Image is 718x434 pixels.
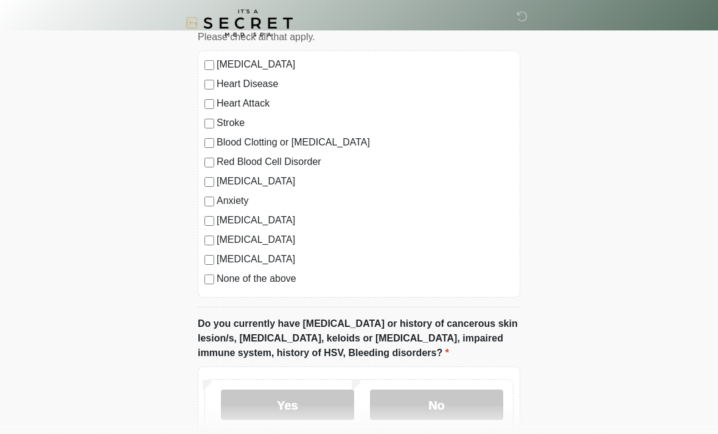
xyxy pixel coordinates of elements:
label: Red Blood Cell Disorder [217,155,514,169]
label: Anxiety [217,194,514,208]
input: [MEDICAL_DATA] [204,236,214,245]
input: None of the above [204,275,214,284]
label: Heart Attack [217,96,514,111]
input: [MEDICAL_DATA] [204,60,214,70]
input: Heart Disease [204,80,214,89]
label: Blood Clotting or [MEDICAL_DATA] [217,135,514,150]
label: [MEDICAL_DATA] [217,174,514,189]
input: Blood Clotting or [MEDICAL_DATA] [204,138,214,148]
label: No [370,390,503,420]
input: Heart Attack [204,99,214,109]
input: [MEDICAL_DATA] [204,177,214,187]
label: Do you currently have [MEDICAL_DATA] or history of cancerous skin lesion/s, [MEDICAL_DATA], keloi... [198,317,520,360]
input: Red Blood Cell Disorder [204,158,214,167]
input: Anxiety [204,197,214,206]
input: [MEDICAL_DATA] [204,255,214,265]
label: None of the above [217,271,514,286]
label: [MEDICAL_DATA] [217,252,514,267]
label: [MEDICAL_DATA] [217,213,514,228]
label: [MEDICAL_DATA] [217,233,514,247]
label: Heart Disease [217,77,514,91]
input: [MEDICAL_DATA] [204,216,214,226]
label: Stroke [217,116,514,130]
label: [MEDICAL_DATA] [217,57,514,72]
label: Yes [221,390,354,420]
img: It's A Secret Med Spa Logo [186,9,293,37]
input: Stroke [204,119,214,128]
